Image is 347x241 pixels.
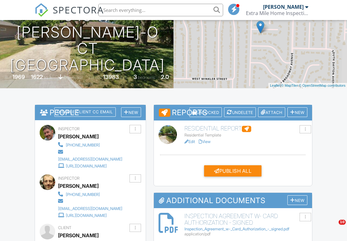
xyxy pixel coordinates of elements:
[58,162,130,169] a: [URL][DOMAIN_NAME]
[58,231,99,240] div: [PERSON_NAME]
[58,191,130,197] a: [PHONE_NUMBER]
[58,141,130,148] a: [PHONE_NUMBER]
[64,75,83,80] span: crawlspace
[89,75,102,80] span: Lot Size
[76,81,93,86] span: bathrooms
[270,84,280,87] a: Leaflet
[268,83,347,88] div: |
[184,125,307,138] a: Residential Report Residential Template
[184,133,307,138] div: Residential Template
[58,225,71,230] span: Client
[184,227,307,232] div: Inspection_Agreement_w-_Card_Authorization_-_signed.pdf
[138,75,155,80] span: bedrooms
[58,212,130,218] a: [URL][DOMAIN_NAME]
[98,4,223,16] input: Search everything...
[246,10,308,16] div: Extra Mile Home Inspection Services, LLC
[189,107,222,117] div: Unlocked
[224,107,256,117] div: Undelete
[12,74,25,80] div: 1969
[58,132,99,141] div: [PERSON_NAME]
[54,107,116,117] div: Disable Client CC Email
[134,74,137,80] div: 3
[58,148,130,162] a: [EMAIL_ADDRESS][DOMAIN_NAME]
[66,164,107,169] div: [URL][DOMAIN_NAME]
[35,3,48,17] img: The Best Home Inspection Software - Spectora
[287,107,307,117] div: New
[58,181,99,191] div: [PERSON_NAME]
[66,213,107,218] div: [URL][DOMAIN_NAME]
[35,105,146,120] h3: People
[339,220,346,225] span: 10
[184,232,307,237] div: application/pdf
[58,206,122,211] div: [EMAIL_ADDRESS][DOMAIN_NAME]
[66,143,100,148] div: [PHONE_NUMBER]
[103,74,119,80] div: 13983
[120,75,128,80] span: sq.ft.
[53,3,104,16] span: SPECTORA
[31,74,43,80] div: 1622
[326,220,341,235] iframe: Intercom live chat
[154,105,312,120] h3: Reports
[287,195,307,205] div: New
[263,4,304,10] div: [PERSON_NAME]
[199,139,211,144] a: View
[44,75,52,80] span: sq. ft.
[184,213,307,237] a: Inspection Agreement w- Card Authorization - signed Inspection_Agreement_w-_Card_Authorization_-_...
[299,84,345,87] a: © OpenStreetMap contributors
[161,74,169,80] div: 2.0
[58,197,130,212] a: [EMAIL_ADDRESS][DOMAIN_NAME]
[184,139,195,144] a: Edit
[184,213,307,226] h6: Inspection Agreement w- Card Authorization - signed
[281,84,298,87] a: © MapTiler
[58,126,80,131] span: Inspector
[35,8,104,22] a: SPECTORA
[121,107,141,117] div: New
[258,107,285,117] div: Attach
[10,8,165,74] h1: 848 W [PERSON_NAME]-O Ct [GEOGRAPHIC_DATA]
[204,165,261,177] div: Publish All
[184,125,307,132] h6: Residential Report
[154,193,312,208] h3: Additional Documents
[58,176,80,181] span: Inspector
[66,192,100,197] div: [PHONE_NUMBER]
[58,157,122,162] div: [EMAIL_ADDRESS][DOMAIN_NAME]
[5,75,12,80] span: Built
